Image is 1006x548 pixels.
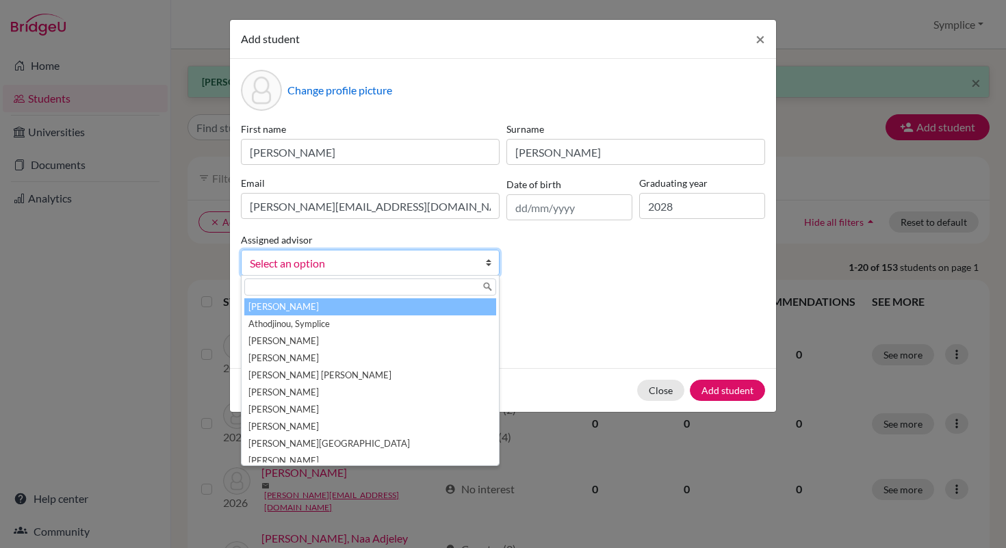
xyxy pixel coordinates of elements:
li: [PERSON_NAME] [244,418,496,435]
li: [PERSON_NAME] [244,401,496,418]
li: [PERSON_NAME] [244,332,496,350]
li: [PERSON_NAME] [PERSON_NAME] [244,367,496,384]
li: Athodjinou, Symplice [244,315,496,332]
p: Parents [241,298,765,314]
input: dd/mm/yyyy [506,194,632,220]
span: Select an option [250,255,473,272]
span: × [756,29,765,49]
li: [PERSON_NAME] [244,384,496,401]
div: Profile picture [241,70,282,111]
label: Surname [506,122,765,136]
label: Email [241,176,500,190]
button: Add student [690,380,765,401]
span: Add student [241,32,300,45]
li: [PERSON_NAME] [244,350,496,367]
li: [PERSON_NAME] [244,298,496,315]
button: Close [745,20,776,58]
label: Assigned advisor [241,233,313,247]
label: First name [241,122,500,136]
li: [PERSON_NAME][GEOGRAPHIC_DATA] [244,435,496,452]
li: [PERSON_NAME] [244,452,496,469]
button: Close [637,380,684,401]
label: Date of birth [506,177,561,192]
label: Graduating year [639,176,765,190]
